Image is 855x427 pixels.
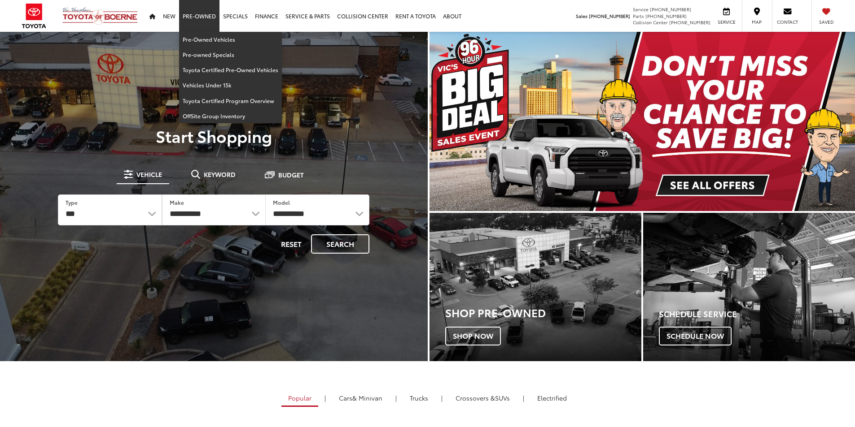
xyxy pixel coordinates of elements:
a: Popular [281,390,318,407]
a: Pre-Owned Vehicles [179,32,282,47]
li: | [521,393,526,402]
span: Vehicle [136,171,162,177]
span: Contact [777,19,798,25]
span: Parts [633,13,644,19]
img: Vic Vaughan Toyota of Boerne [62,7,138,25]
a: Vehicles Under 15k [179,78,282,93]
a: SUVs [449,390,517,405]
a: Toyota Certified Program Overview [179,93,282,108]
a: Toyota Certified Pre-Owned Vehicles [179,62,282,78]
span: Budget [278,172,304,178]
label: Model [273,198,290,206]
label: Make [170,198,184,206]
button: Search [311,234,369,254]
a: Shop Pre-Owned Shop Now [430,213,641,361]
span: Service [716,19,737,25]
a: OffSite Group Inventory [179,108,282,123]
div: Toyota [643,213,855,361]
span: Keyword [204,171,236,177]
span: Crossovers & [456,393,495,402]
button: Reset [273,234,309,254]
span: Sales [576,13,588,19]
a: Trucks [403,390,435,405]
span: Saved [816,19,836,25]
a: Schedule Service Schedule Now [643,213,855,361]
span: & Minivan [352,393,382,402]
h4: Schedule Service [659,310,855,319]
a: Pre-owned Specials [179,47,282,62]
span: [PHONE_NUMBER] [589,13,630,19]
label: Type [66,198,78,206]
a: Cars [332,390,389,405]
span: [PHONE_NUMBER] [650,6,691,13]
span: Schedule Now [659,327,732,345]
span: Collision Center [633,19,668,26]
p: Start Shopping [38,127,390,145]
span: Shop Now [445,327,501,345]
li: | [439,393,445,402]
a: Electrified [531,390,574,405]
span: [PHONE_NUMBER] [645,13,687,19]
span: [PHONE_NUMBER] [669,19,710,26]
li: | [322,393,328,402]
li: | [393,393,399,402]
span: Service [633,6,649,13]
div: Toyota [430,213,641,361]
span: Map [747,19,767,25]
h3: Shop Pre-Owned [445,306,641,318]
